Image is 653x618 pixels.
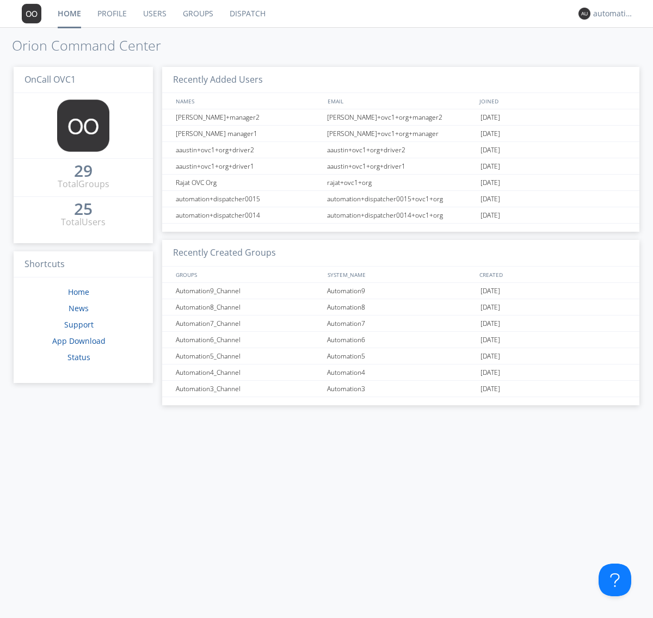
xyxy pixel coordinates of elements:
div: automation+dispatcher0015 [173,191,324,207]
div: CREATED [477,267,629,282]
div: automation+dispatcher0015+ovc1+org [324,191,478,207]
span: [DATE] [480,381,500,397]
div: GROUPS [173,267,322,282]
div: [PERSON_NAME] manager1 [173,126,324,141]
span: [DATE] [480,348,500,364]
span: [DATE] [480,142,500,158]
div: 29 [74,165,93,176]
div: [PERSON_NAME]+manager2 [173,109,324,125]
span: [DATE] [480,175,500,191]
img: 373638.png [22,4,41,23]
a: 29 [74,165,93,178]
span: [DATE] [480,191,500,207]
div: aaustin+ovc1+org+driver1 [324,158,478,174]
a: Automation5_ChannelAutomation5[DATE] [162,348,639,364]
div: Total Users [61,216,106,228]
span: [DATE] [480,332,500,348]
div: Automation9 [324,283,478,299]
a: Automation7_ChannelAutomation7[DATE] [162,316,639,332]
a: Support [64,319,94,330]
div: Automation3 [324,381,478,397]
img: 373638.png [57,100,109,152]
div: automation+dispatcher0014+ovc1+org [324,207,478,223]
div: NAMES [173,93,322,109]
div: [PERSON_NAME]+ovc1+org+manager2 [324,109,478,125]
div: Automation4_Channel [173,364,324,380]
a: Automation6_ChannelAutomation6[DATE] [162,332,639,348]
div: Automation8 [324,299,478,315]
a: Automation3_ChannelAutomation3[DATE] [162,381,639,397]
div: Automation6_Channel [173,332,324,348]
span: [DATE] [480,126,500,142]
span: [DATE] [480,364,500,381]
div: aaustin+ovc1+org+driver2 [173,142,324,158]
a: Automation8_ChannelAutomation8[DATE] [162,299,639,316]
span: [DATE] [480,283,500,299]
a: [PERSON_NAME] manager1[PERSON_NAME]+ovc1+org+manager[DATE] [162,126,639,142]
div: rajat+ovc1+org [324,175,478,190]
div: automation+dispatcher0014 [593,8,634,19]
div: aaustin+ovc1+org+driver2 [324,142,478,158]
iframe: Toggle Customer Support [599,564,631,596]
a: Home [68,287,89,297]
span: [DATE] [480,316,500,332]
div: Automation8_Channel [173,299,324,315]
span: [DATE] [480,299,500,316]
div: SYSTEM_NAME [325,267,477,282]
h3: Recently Created Groups [162,240,639,267]
a: News [69,303,89,313]
div: Automation7 [324,316,478,331]
a: Status [67,352,90,362]
div: 25 [74,203,93,214]
div: Rajat OVC Org [173,175,324,190]
h3: Recently Added Users [162,67,639,94]
div: Automation5 [324,348,478,364]
a: Automation9_ChannelAutomation9[DATE] [162,283,639,299]
img: 373638.png [578,8,590,20]
a: automation+dispatcher0015automation+dispatcher0015+ovc1+org[DATE] [162,191,639,207]
div: aaustin+ovc1+org+driver1 [173,158,324,174]
div: Automation9_Channel [173,283,324,299]
div: Automation7_Channel [173,316,324,331]
div: Automation3_Channel [173,381,324,397]
a: App Download [52,336,106,346]
div: EMAIL [325,93,477,109]
a: aaustin+ovc1+org+driver1aaustin+ovc1+org+driver1[DATE] [162,158,639,175]
div: Total Groups [58,178,109,190]
a: 25 [74,203,93,216]
div: JOINED [477,93,629,109]
span: OnCall OVC1 [24,73,76,85]
div: automation+dispatcher0014 [173,207,324,223]
h3: Shortcuts [14,251,153,278]
a: aaustin+ovc1+org+driver2aaustin+ovc1+org+driver2[DATE] [162,142,639,158]
div: Automation6 [324,332,478,348]
div: Automation5_Channel [173,348,324,364]
span: [DATE] [480,207,500,224]
a: [PERSON_NAME]+manager2[PERSON_NAME]+ovc1+org+manager2[DATE] [162,109,639,126]
div: Automation4 [324,364,478,380]
span: [DATE] [480,109,500,126]
span: [DATE] [480,158,500,175]
a: automation+dispatcher0014automation+dispatcher0014+ovc1+org[DATE] [162,207,639,224]
a: Rajat OVC Orgrajat+ovc1+org[DATE] [162,175,639,191]
a: Automation4_ChannelAutomation4[DATE] [162,364,639,381]
div: [PERSON_NAME]+ovc1+org+manager [324,126,478,141]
